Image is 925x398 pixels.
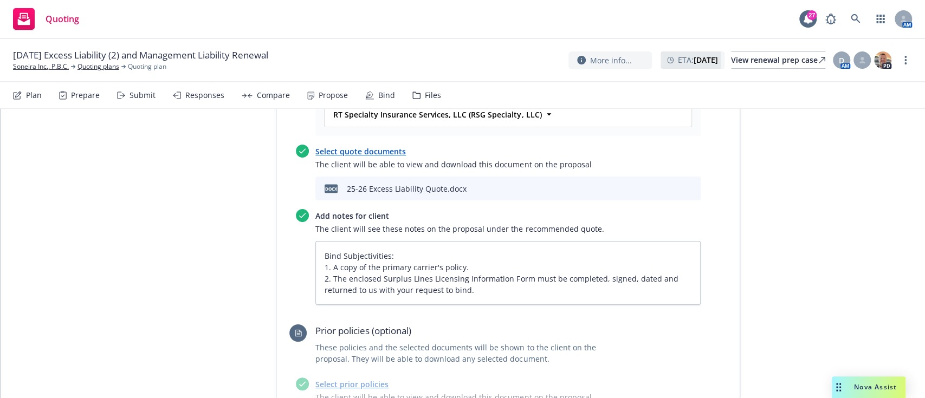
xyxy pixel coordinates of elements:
[870,8,891,30] a: Switch app
[77,62,119,71] a: Quoting plans
[694,55,718,65] strong: [DATE]
[9,4,83,34] a: Quoting
[832,376,905,398] button: Nova Assist
[568,51,652,69] button: More info...
[13,49,268,62] span: [DATE] Excess Liability (2) and Management Liability Renewal
[26,91,42,100] div: Plan
[315,324,624,337] span: Prior policies (optional)
[319,91,348,100] div: Propose
[807,10,817,20] div: 27
[820,8,842,30] a: Report a Bug
[46,15,79,23] span: Quoting
[839,55,844,66] span: D
[832,376,845,398] div: Drag to move
[652,182,661,195] button: download file
[315,223,701,234] span: The client will see these notes on the proposal under the recommended quote.
[325,184,338,192] span: docx
[257,91,290,100] div: Compare
[688,182,696,195] button: archive file
[378,91,395,100] div: Bind
[731,51,825,69] a: View renewal prep case
[315,211,389,221] a: Add notes for client
[845,8,866,30] a: Search
[315,241,701,305] textarea: Bind Subjectivities: 1. A copy of the primary carrier's policy. 2. The enclosed Surplus Lines Lic...
[130,91,156,100] div: Submit
[71,91,100,100] div: Prepare
[854,382,897,392] span: Nova Assist
[315,159,701,170] span: The client will be able to view and download this document on the proposal
[590,55,632,66] span: More info...
[731,52,825,68] div: View renewal prep case
[315,342,624,364] span: These policies and the selected documents will be shown to the client on the proposal. They will ...
[899,54,912,67] a: more
[185,91,224,100] div: Responses
[678,54,718,66] span: ETA :
[333,109,541,120] strong: RT Specialty Insurance Services, LLC (RSG Specialty, LLC)
[315,146,406,156] a: Select quote documents
[425,91,441,100] div: Files
[128,62,166,71] span: Quoting plan
[669,182,679,195] button: preview file
[874,51,891,69] img: photo
[13,62,69,71] a: Soneira Inc., P.B.C.
[347,183,467,194] div: 25-26 Excess Liability Quote.docx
